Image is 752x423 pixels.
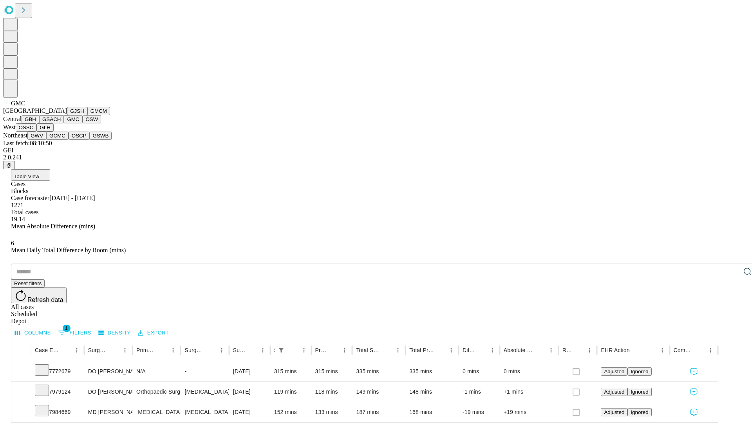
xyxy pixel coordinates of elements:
[601,408,627,416] button: Adjusted
[257,345,268,356] button: Menu
[705,345,716,356] button: Menu
[6,162,12,168] span: @
[601,388,627,396] button: Adjusted
[11,100,25,107] span: GMC
[63,324,70,332] span: 1
[604,369,624,374] span: Adjusted
[90,132,112,140] button: GSWB
[287,345,298,356] button: Sort
[274,347,275,353] div: Scheduled In Room Duration
[11,169,50,181] button: Table View
[246,345,257,356] button: Sort
[136,347,156,353] div: Primary Service
[274,362,307,381] div: 315 mins
[315,347,328,353] div: Predicted In Room Duration
[36,123,53,132] button: GLH
[13,327,53,339] button: Select columns
[39,115,64,123] button: GSACH
[14,280,42,286] span: Reset filters
[46,132,69,140] button: GCMC
[71,345,82,356] button: Menu
[184,402,225,422] div: [MEDICAL_DATA]
[233,362,266,381] div: [DATE]
[3,161,15,169] button: @
[67,107,87,115] button: GJSH
[562,347,573,353] div: Resolved in EHR
[233,382,266,402] div: [DATE]
[35,347,60,353] div: Case Epic Id
[601,347,629,353] div: EHR Action
[168,345,179,356] button: Menu
[3,107,67,114] span: [GEOGRAPHIC_DATA]
[11,195,49,201] span: Case forecaster
[604,389,624,395] span: Adjusted
[631,389,648,395] span: Ignored
[15,406,27,419] button: Expand
[14,174,39,179] span: Table View
[601,367,627,376] button: Adjusted
[409,362,455,381] div: 335 mins
[88,347,108,353] div: Surgeon Name
[504,382,555,402] div: +1 mins
[11,216,25,222] span: 19.14
[463,382,496,402] div: -1 mins
[315,362,349,381] div: 315 mins
[356,382,401,402] div: 149 mins
[276,345,287,356] button: Show filters
[64,115,82,123] button: GMC
[631,345,642,356] button: Sort
[631,369,648,374] span: Ignored
[27,296,63,303] span: Refresh data
[356,362,401,381] div: 335 mins
[3,132,27,139] span: Northeast
[22,115,39,123] button: GBH
[56,327,93,339] button: Show filters
[504,402,555,422] div: +19 mins
[11,247,126,253] span: Mean Daily Total Difference by Room (mins)
[11,240,14,246] span: 6
[15,365,27,379] button: Expand
[136,382,177,402] div: Orthopaedic Surgery
[136,402,177,422] div: [MEDICAL_DATA]
[381,345,392,356] button: Sort
[11,209,38,215] span: Total cases
[11,287,67,303] button: Refresh data
[3,147,749,154] div: GEI
[35,382,80,402] div: 7979124
[274,382,307,402] div: 119 mins
[276,345,287,356] div: 1 active filter
[463,362,496,381] div: 0 mins
[16,123,37,132] button: OSSC
[69,132,90,140] button: OSCP
[119,345,130,356] button: Menu
[216,345,227,356] button: Menu
[356,402,401,422] div: 187 mins
[657,345,668,356] button: Menu
[435,345,446,356] button: Sort
[184,382,225,402] div: [MEDICAL_DATA] [MEDICAL_DATA]
[446,345,457,356] button: Menu
[49,195,95,201] span: [DATE] - [DATE]
[409,347,434,353] div: Total Predicted Duration
[15,385,27,399] button: Expand
[3,124,16,130] span: West
[88,382,128,402] div: DO [PERSON_NAME]
[88,402,128,422] div: MD [PERSON_NAME] [PERSON_NAME] Md
[584,345,595,356] button: Menu
[35,402,80,422] div: 7984669
[96,327,133,339] button: Density
[504,347,534,353] div: Absolute Difference
[463,347,475,353] div: Difference
[136,362,177,381] div: N/A
[631,409,648,415] span: Ignored
[328,345,339,356] button: Sort
[546,345,557,356] button: Menu
[694,345,705,356] button: Sort
[157,345,168,356] button: Sort
[233,347,246,353] div: Surgery Date
[11,279,45,287] button: Reset filters
[315,402,349,422] div: 133 mins
[535,345,546,356] button: Sort
[504,362,555,381] div: 0 mins
[3,140,52,146] span: Last fetch: 08:10:50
